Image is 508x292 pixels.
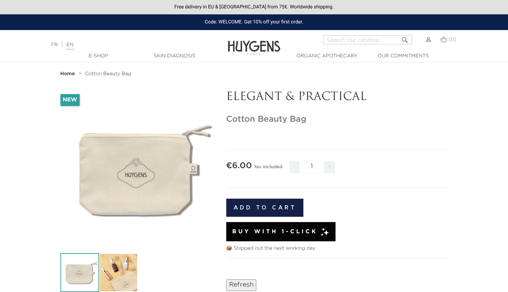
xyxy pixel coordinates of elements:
[449,37,456,42] span: (0)
[226,245,448,252] p: 📦 Shipped out the next working day
[226,279,256,291] input: Refresh
[399,33,411,43] button: 
[324,161,335,173] span: +
[228,29,280,56] img: Huygens
[301,161,322,173] input: Quantity
[292,52,362,60] a: Organic Apothecary
[226,114,448,124] h1: Cotton Beauty Bag
[226,162,252,170] span: €6.00
[254,159,282,178] div: Tax included
[401,34,409,42] i: 
[60,94,80,106] li: New
[226,199,304,217] button: Add to cart
[226,91,448,104] p: ELEGANT & PRACTICAL
[47,41,206,49] div: |
[60,71,75,76] strong: Home
[60,71,76,77] a: Home
[323,35,412,44] input: Search
[368,52,438,60] a: Our commitments
[64,52,133,60] a: E-Shop
[140,52,209,60] a: Skin Diagnosis
[51,42,58,47] a: FR
[66,42,73,50] a: EN
[289,161,299,173] span: -
[85,71,131,77] a: Cotton Beauty Bag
